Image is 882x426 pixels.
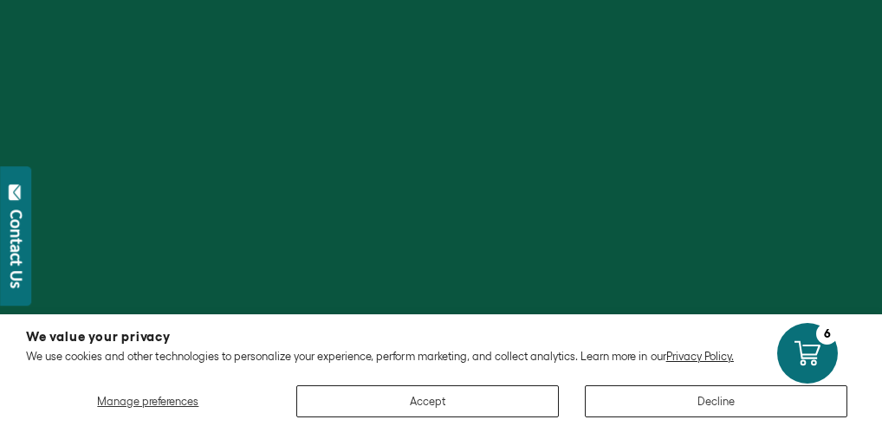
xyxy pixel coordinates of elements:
button: Decline [585,385,847,417]
p: We use cookies and other technologies to personalize your experience, perform marketing, and coll... [26,350,856,364]
div: 6 [816,323,838,345]
a: Privacy Policy. [666,350,734,363]
span: Manage preferences [97,395,198,408]
button: Accept [296,385,559,417]
h2: We value your privacy [26,330,856,343]
button: Manage preferences [26,385,270,417]
div: Contact Us [8,210,25,288]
